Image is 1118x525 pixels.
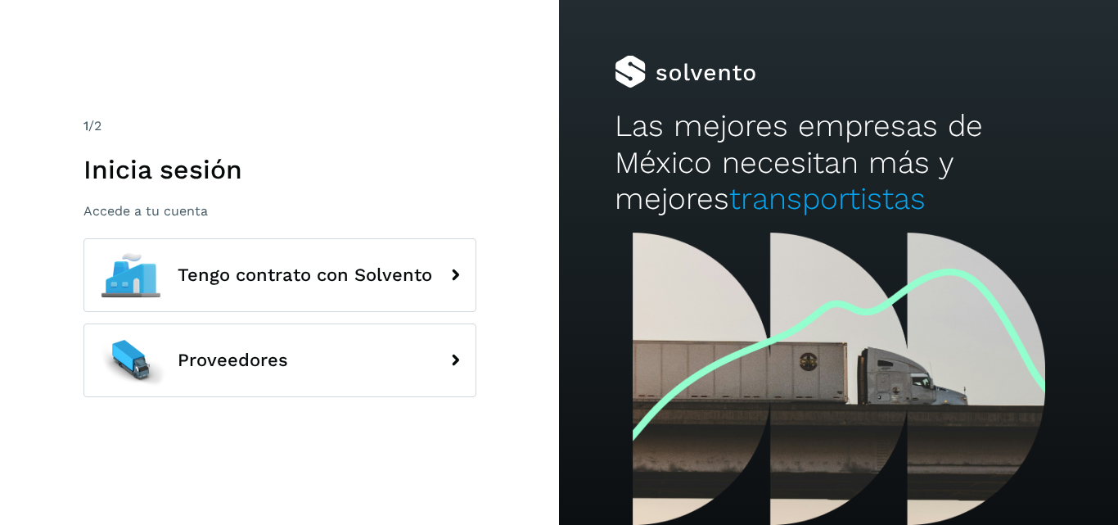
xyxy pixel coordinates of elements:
[83,324,476,397] button: Proveedores
[83,154,476,185] h1: Inicia sesión
[729,181,926,216] span: transportistas
[83,203,476,219] p: Accede a tu cuenta
[83,238,476,312] button: Tengo contrato con Solvento
[178,265,432,285] span: Tengo contrato con Solvento
[615,108,1062,217] h2: Las mejores empresas de México necesitan más y mejores
[83,118,88,134] span: 1
[83,116,476,136] div: /2
[178,351,288,370] span: Proveedores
